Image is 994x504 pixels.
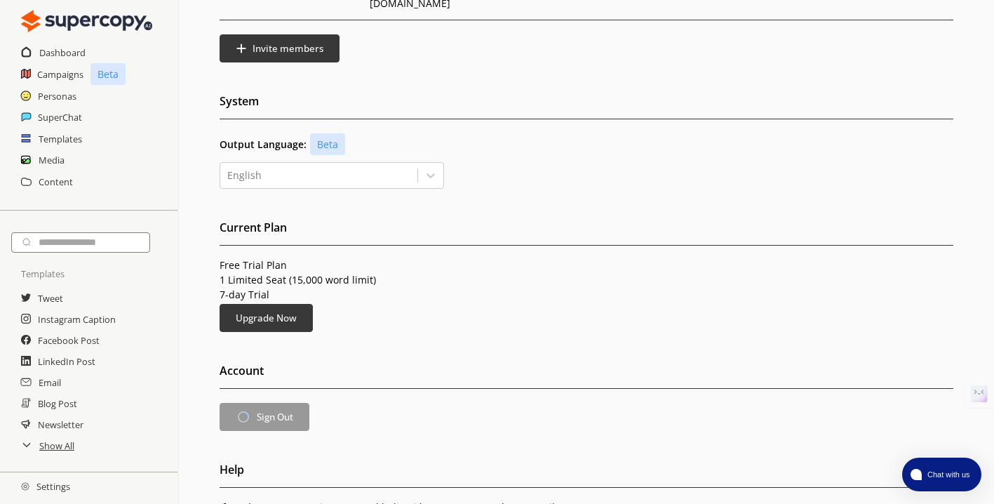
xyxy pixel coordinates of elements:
[38,351,95,372] a: LinkedIn Post
[902,458,981,491] button: atlas-launcher
[38,107,82,128] a: SuperChat
[90,63,126,85] p: Beta
[38,414,83,435] a: Newsletter
[38,86,76,107] a: Personas
[21,7,152,35] img: Close
[922,469,973,480] span: Chat with us
[39,372,61,393] a: Email
[236,312,297,324] b: Upgrade Now
[253,42,323,55] b: Invite members
[38,288,63,309] a: Tweet
[220,91,953,119] h2: System
[220,34,340,62] button: Invite members
[220,274,953,286] p: 1 Limited Seat (15,000 word limit)
[39,171,73,192] a: Content
[38,330,100,351] a: Facebook Post
[257,411,293,423] b: Sign Out
[39,150,65,171] a: Media
[39,128,82,150] a: Templates
[220,289,953,300] p: 7-day Trial
[39,42,86,63] a: Dashboard
[310,133,345,155] p: Beta
[220,139,307,150] b: Output Language:
[220,459,953,488] h2: Help
[220,304,313,332] button: Upgrade Now
[220,360,953,389] h2: Account
[21,482,29,491] img: Close
[38,309,116,330] a: Instagram Caption
[39,435,74,456] a: Show All
[37,64,83,85] a: Campaigns
[220,403,309,431] button: Sign Out
[220,217,953,246] h2: Current Plan
[38,393,77,414] a: Blog Post
[238,411,249,423] svg: loading-indicator
[220,260,953,271] p: Free Trial Plan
